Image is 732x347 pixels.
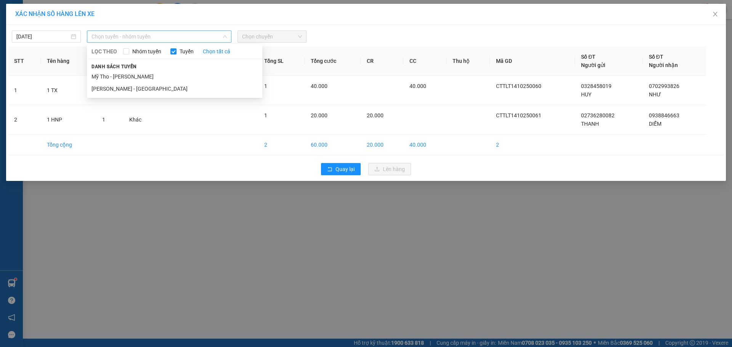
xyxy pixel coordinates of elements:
[35,36,139,50] text: CTTLT1410250061
[91,47,117,56] span: LỌC THEO
[581,83,612,89] span: 0328458019
[15,10,95,18] span: XÁC NHẬN SỐ HÀNG LÊN XE
[264,112,267,118] span: 1
[649,62,678,68] span: Người nhận
[581,54,596,60] span: Số ĐT
[649,83,679,89] span: 0702993826
[177,47,197,56] span: Tuyến
[305,134,361,155] td: 60.000
[490,134,575,155] td: 2
[446,46,490,76] th: Thu hộ
[8,76,41,105] td: 1
[91,31,227,42] span: Chọn tuyến - nhóm tuyến
[203,47,230,56] a: Chọn tất cả
[41,134,96,155] td: Tổng cộng
[87,83,262,95] li: [PERSON_NAME] - [GEOGRAPHIC_DATA]
[311,112,327,118] span: 20.000
[41,46,96,76] th: Tên hàng
[367,112,384,118] span: 20.000
[258,134,305,155] td: 2
[223,34,227,39] span: down
[258,46,305,76] th: Tổng SL
[242,31,302,42] span: Chọn chuyến
[649,121,661,127] span: DIỄM
[129,47,164,56] span: Nhóm tuyến
[361,46,403,76] th: CR
[8,46,41,76] th: STT
[649,91,661,98] span: NHƯ
[581,121,599,127] span: THANH
[496,112,541,118] span: CTTLT1410250061
[41,76,96,105] td: 1 TX
[41,105,96,134] td: 1 HNP
[403,134,446,155] td: 40.000
[264,83,267,89] span: 1
[581,91,591,98] span: HUY
[335,165,355,173] span: Quay lại
[581,112,615,118] span: 02736280082
[496,83,541,89] span: CTTLT1410250060
[409,83,426,89] span: 40.000
[705,4,726,25] button: Close
[87,70,262,83] li: Mỹ Tho - [PERSON_NAME]
[403,46,446,76] th: CC
[311,83,327,89] span: 40.000
[4,54,170,75] div: [PERSON_NAME]
[8,105,41,134] td: 2
[581,62,605,68] span: Người gửi
[123,105,159,134] td: Khác
[712,11,718,17] span: close
[327,166,332,173] span: rollback
[361,134,403,155] td: 20.000
[305,46,361,76] th: Tổng cước
[649,54,663,60] span: Số ĐT
[368,163,411,175] button: uploadLên hàng
[490,46,575,76] th: Mã GD
[87,63,141,70] span: Danh sách tuyến
[649,112,679,118] span: 0938846663
[321,163,361,175] button: rollbackQuay lại
[16,32,69,41] input: 14/10/2025
[102,117,105,123] span: 1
